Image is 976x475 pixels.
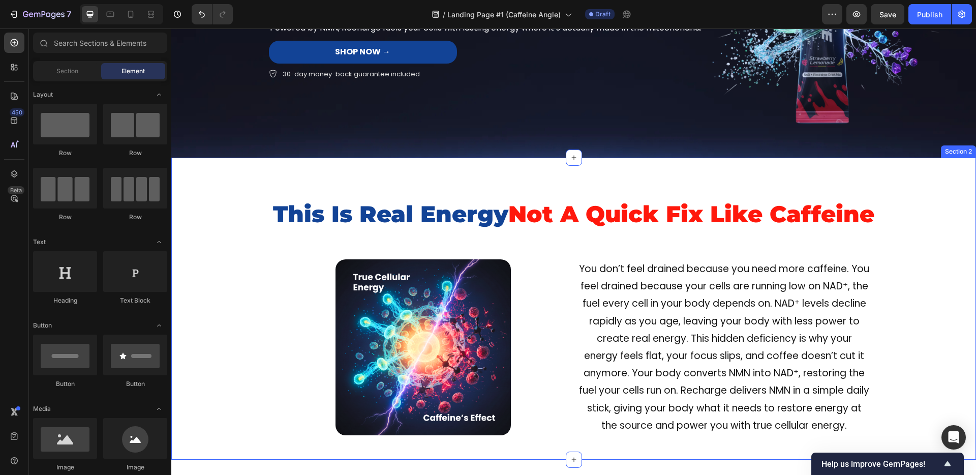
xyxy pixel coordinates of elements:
[443,9,445,20] span: /
[33,404,51,413] span: Media
[121,67,145,76] span: Element
[151,234,167,250] span: Toggle open
[103,379,167,389] div: Button
[33,296,97,305] div: Heading
[821,459,941,469] span: Help us improve GemPages!
[33,463,97,472] div: Image
[33,33,167,53] input: Search Sections & Elements
[33,213,97,222] div: Row
[151,317,167,334] span: Toggle open
[941,425,966,450] div: Open Intercom Messenger
[447,9,561,20] span: Landing Page #1 (Caffeine Angle)
[407,231,699,407] div: Rich Text Editor. Editing area: main
[8,186,24,194] div: Beta
[4,4,76,24] button: 7
[33,237,46,247] span: Text
[408,232,698,406] p: You don’t feel drained because you need more caffeine. You feel drained because your cells are ru...
[67,8,71,20] p: 7
[879,10,896,19] span: Save
[908,4,951,24] button: Publish
[103,463,167,472] div: Image
[171,28,976,475] iframe: Design area
[595,10,611,19] span: Draft
[871,4,904,24] button: Save
[103,213,167,222] div: Row
[337,171,703,199] span: Not A Quick Fix Like Caffeine
[33,149,97,158] div: Row
[56,67,78,76] span: Section
[103,296,167,305] div: Text Block
[33,90,53,99] span: Layout
[33,379,97,389] div: Button
[103,149,167,158] div: Row
[151,86,167,103] span: Toggle open
[164,231,340,407] img: gempages_583996418721579843-0f8908d7-fecb-4b04-ab7a-d791ff43759a.png
[821,458,954,470] button: Show survey - Help us improve GemPages!
[10,108,24,116] div: 450
[917,9,942,20] div: Publish
[192,4,233,24] div: Undo/Redo
[33,321,52,330] span: Button
[151,401,167,417] span: Toggle open
[772,118,803,128] div: Section 2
